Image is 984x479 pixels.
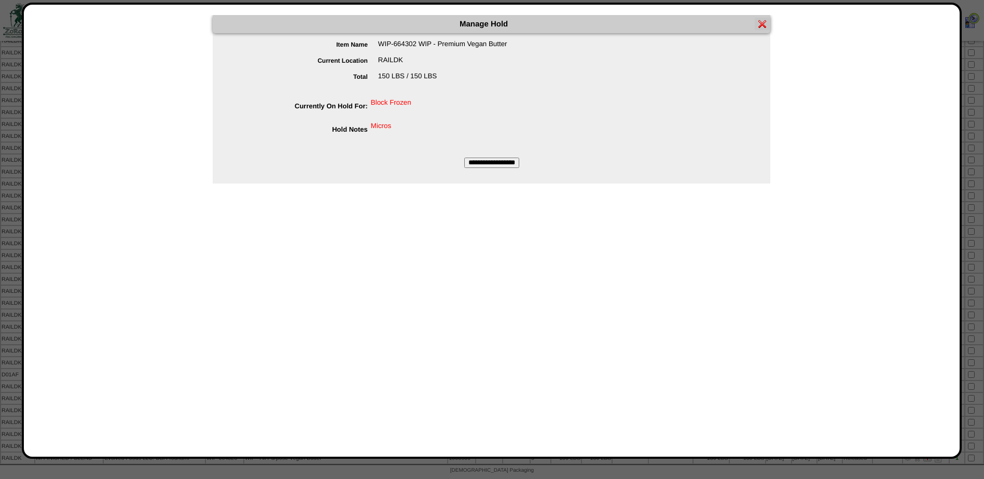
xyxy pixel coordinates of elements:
[233,122,770,130] div: Micros
[233,73,378,80] label: Total
[233,125,371,133] label: Hold Notes
[233,56,770,72] div: RAILDK
[233,98,770,115] div: Block Frozen
[233,72,770,88] div: 150 LBS / 150 LBS
[233,102,371,110] label: Currently On Hold For:
[233,57,378,64] label: Current Location
[233,40,770,56] div: WIP-664302 WIP - Premium Vegan Butter
[213,15,770,33] div: Manage Hold
[233,41,378,48] label: Item Name
[758,20,767,28] img: error.gif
